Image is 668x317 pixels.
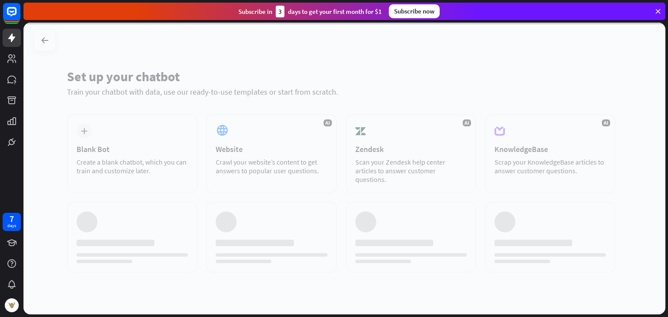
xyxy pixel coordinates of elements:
[276,6,284,17] div: 3
[7,223,16,229] div: days
[10,215,14,223] div: 7
[3,213,21,231] a: 7 days
[238,6,382,17] div: Subscribe in days to get your first month for $1
[389,4,440,18] div: Subscribe now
